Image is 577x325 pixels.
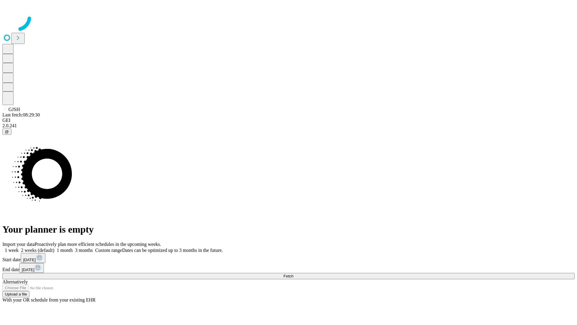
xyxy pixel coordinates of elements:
[22,268,34,272] span: [DATE]
[23,258,36,262] span: [DATE]
[2,297,96,302] span: With your OR schedule from your existing EHR
[122,248,223,253] span: Dates can be optimized up to 3 months in the future.
[2,128,11,135] button: @
[2,224,575,235] h1: Your planner is empty
[5,129,9,134] span: @
[2,279,28,284] span: Alternatively
[2,291,29,297] button: Upload a file
[75,248,93,253] span: 3 months
[2,112,40,117] span: Last fetch: 08:29:30
[95,248,122,253] span: Custom range
[21,248,54,253] span: 2 weeks (default)
[2,123,575,128] div: 2.0.241
[21,253,45,263] button: [DATE]
[57,248,73,253] span: 1 month
[35,242,161,247] span: Proactively plan more efficient schedules in the upcoming weeks.
[8,107,20,112] span: GJSH
[283,274,293,278] span: Fetch
[2,242,35,247] span: Import your data
[2,263,575,273] div: End date
[2,273,575,279] button: Fetch
[19,263,44,273] button: [DATE]
[2,253,575,263] div: Start date
[2,118,575,123] div: GEI
[5,248,19,253] span: 1 week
